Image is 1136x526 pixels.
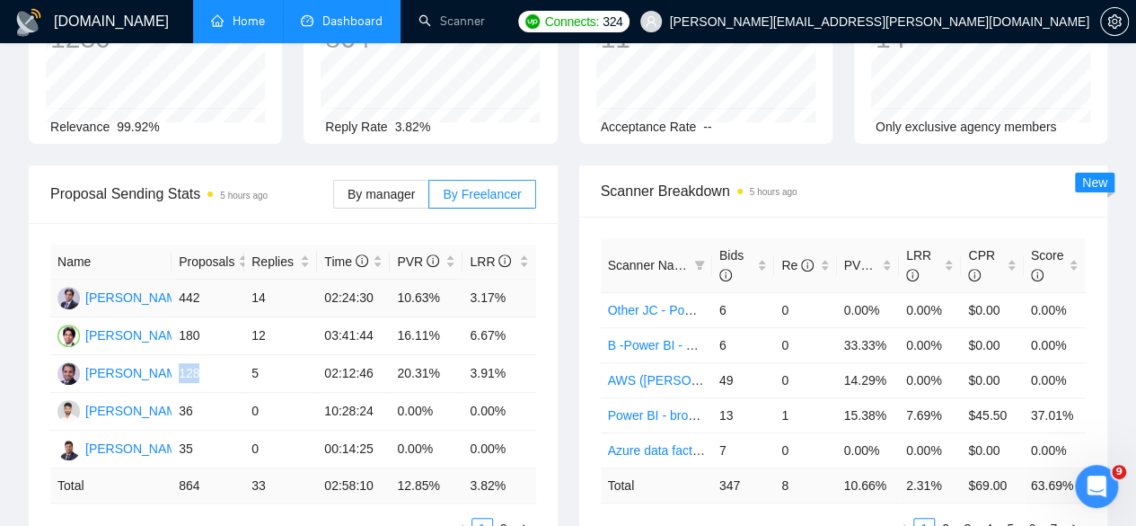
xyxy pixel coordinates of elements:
[324,254,367,269] span: Time
[1101,14,1128,29] span: setting
[37,288,300,307] div: Send us a message
[443,187,521,201] span: By Freelancer
[899,397,961,432] td: 7.69%
[462,355,535,393] td: 3.91%
[57,365,189,379] a: NS[PERSON_NAME]
[317,355,390,393] td: 02:12:46
[781,258,814,272] span: Re
[712,362,774,397] td: 49
[390,355,462,393] td: 20.31%
[608,338,733,352] a: B -Power BI - Only US
[57,290,189,304] a: PG[PERSON_NAME]
[1024,397,1086,432] td: 37.01%
[85,288,189,308] div: [PERSON_NAME]
[1024,327,1086,362] td: 0.00%
[498,254,511,267] span: info-circle
[1031,269,1044,281] span: info-circle
[876,120,1057,134] span: Only exclusive agency members
[57,327,189,342] a: HB[PERSON_NAME]
[774,362,836,397] td: 0
[462,468,535,504] td: 3.82 %
[774,432,836,468] td: 0
[85,439,189,459] div: [PERSON_NAME]
[601,180,1087,202] span: Scanner Breakdown
[470,254,511,269] span: LRR
[961,362,1023,397] td: $0.00
[57,438,80,460] img: YK
[899,362,961,397] td: 0.00%
[462,317,535,355] td: 6.67%
[325,120,387,134] span: Reply Rate
[57,400,80,423] img: A
[37,307,300,325] div: We typically reply in under a minute
[1024,432,1086,468] td: 0.00%
[601,120,697,134] span: Acceptance Rate
[172,431,244,468] td: 35
[462,393,535,431] td: 0.00%
[703,120,711,134] span: --
[873,259,885,272] span: info-circle
[317,317,390,355] td: 03:41:44
[1024,468,1086,503] td: 63.69 %
[603,12,622,31] span: 324
[608,258,691,272] span: Scanner Name
[545,12,599,31] span: Connects:
[961,397,1023,432] td: $45.50
[260,29,296,65] img: Profile image for Nazar
[172,245,244,280] th: Proposals
[961,468,1023,503] td: $ 69.00
[317,280,390,317] td: 02:24:30
[968,269,981,281] span: info-circle
[322,13,383,29] span: Dashboard
[192,29,228,65] img: Profile image for Valeriia
[317,393,390,431] td: 10:28:24
[211,13,265,29] a: homeHome
[1082,175,1107,190] span: New
[691,252,709,279] span: filter
[244,355,317,393] td: 5
[837,432,899,468] td: 0.00%
[645,15,657,28] span: user
[57,441,189,455] a: YK[PERSON_NAME]
[244,468,317,504] td: 33
[40,406,80,418] span: Home
[309,29,341,61] div: Close
[719,269,732,281] span: info-circle
[837,468,899,503] td: 10.66 %
[608,303,779,317] a: Other JC - Power BI - Only US
[36,34,65,63] img: logo
[285,406,313,418] span: Help
[117,120,159,134] span: 99.92%
[57,362,80,385] img: NS
[712,468,774,503] td: 347
[356,254,368,267] span: info-circle
[179,252,234,272] span: Proposals
[348,187,415,201] span: By manager
[251,252,296,272] span: Replies
[961,432,1023,468] td: $0.00
[390,468,462,504] td: 12.85 %
[601,468,712,503] td: Total
[390,280,462,317] td: 10.63%
[172,355,244,393] td: 128
[18,272,341,341] div: Send us a messageWe typically reply in under a minute
[317,468,390,504] td: 02:58:10
[961,327,1023,362] td: $0.00
[961,292,1023,327] td: $0.00
[774,292,836,327] td: 0
[390,393,462,431] td: 0.00%
[226,29,262,65] img: Profile image for Sofiia
[774,397,836,432] td: 1
[712,432,774,468] td: 7
[844,258,886,272] span: PVR
[85,401,295,421] div: [PERSON_NAME] [PERSON_NAME]
[244,431,317,468] td: 0
[750,187,797,197] time: 5 hours ago
[240,361,359,432] button: Help
[712,327,774,362] td: 6
[906,248,931,282] span: LRR
[774,468,836,503] td: 8
[172,280,244,317] td: 442
[608,373,752,388] a: AWS ([PERSON_NAME])
[172,393,244,431] td: 36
